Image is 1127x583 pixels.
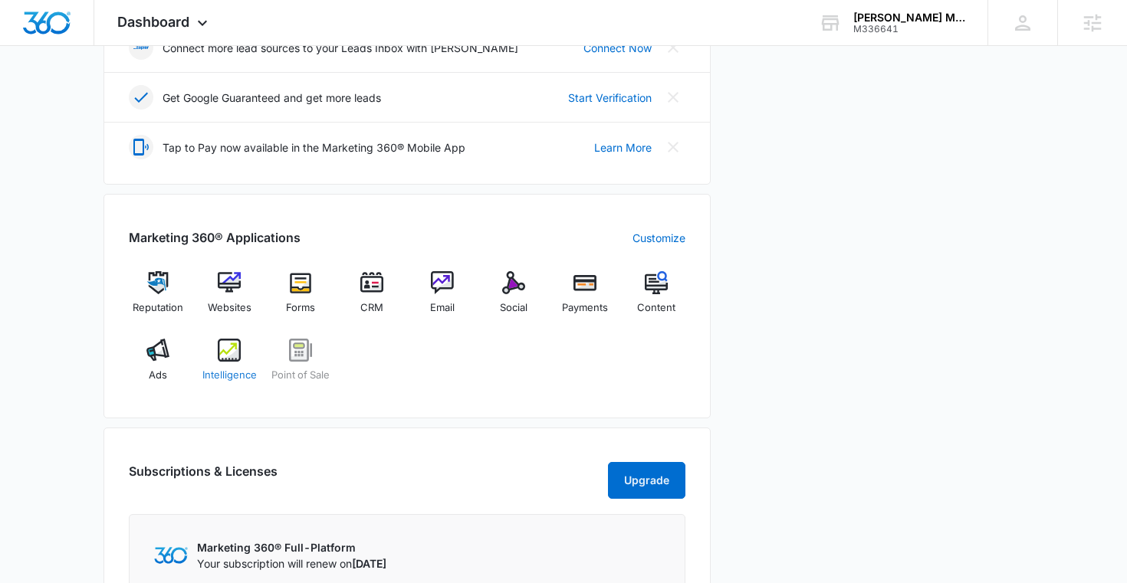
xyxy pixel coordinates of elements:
[271,368,330,383] span: Point of Sale
[637,300,675,316] span: Content
[853,24,965,34] div: account id
[286,300,315,316] span: Forms
[133,300,183,316] span: Reputation
[202,368,257,383] span: Intelligence
[271,339,330,394] a: Point of Sale
[430,300,455,316] span: Email
[163,40,518,56] p: Connect more lead sources to your Leads Inbox with [PERSON_NAME]
[117,14,189,30] span: Dashboard
[197,555,386,572] p: Your subscription will renew on
[500,300,527,316] span: Social
[626,271,685,326] a: Content
[583,40,652,56] a: Connect Now
[154,547,188,563] img: Marketing 360 Logo
[129,228,301,247] h2: Marketing 360® Applications
[413,271,472,326] a: Email
[208,300,251,316] span: Websites
[562,300,608,316] span: Payments
[661,35,685,60] button: Close
[200,271,259,326] a: Websites
[632,230,685,246] a: Customize
[568,90,652,106] a: Start Verification
[485,271,544,326] a: Social
[149,368,167,383] span: Ads
[271,271,330,326] a: Forms
[608,462,685,499] button: Upgrade
[661,135,685,159] button: Close
[197,539,386,555] p: Marketing 360® Full-Platform
[129,462,278,493] h2: Subscriptions & Licenses
[163,139,465,156] p: Tap to Pay now available in the Marketing 360® Mobile App
[853,11,965,24] div: account name
[129,339,188,394] a: Ads
[342,271,401,326] a: CRM
[163,90,381,106] p: Get Google Guaranteed and get more leads
[594,139,652,156] a: Learn More
[661,85,685,110] button: Close
[200,339,259,394] a: Intelligence
[556,271,615,326] a: Payments
[360,300,383,316] span: CRM
[129,271,188,326] a: Reputation
[352,557,386,570] span: [DATE]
